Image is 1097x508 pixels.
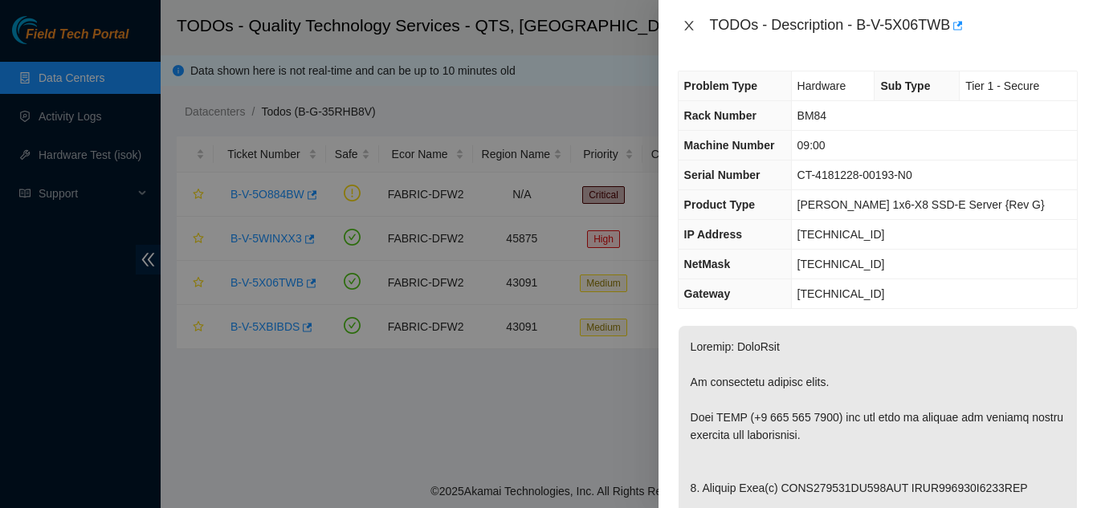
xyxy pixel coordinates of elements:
[797,258,885,270] span: [TECHNICAL_ID]
[684,198,755,211] span: Product Type
[965,79,1039,92] span: Tier 1 - Secure
[797,169,912,181] span: CT-4181228-00193-N0
[797,139,826,152] span: 09:00
[684,169,761,181] span: Serial Number
[797,228,885,241] span: [TECHNICAL_ID]
[880,79,930,92] span: Sub Type
[797,79,846,92] span: Hardware
[684,79,758,92] span: Problem Type
[797,109,827,122] span: BM84
[684,228,742,241] span: IP Address
[684,287,731,300] span: Gateway
[797,287,885,300] span: [TECHNICAL_ID]
[710,13,1078,39] div: TODOs - Description - B-V-5X06TWB
[684,139,775,152] span: Machine Number
[684,258,731,270] span: NetMask
[683,19,695,32] span: close
[797,198,1045,211] span: [PERSON_NAME] 1x6-X8 SSD-E Server {Rev G}
[678,18,700,34] button: Close
[684,109,756,122] span: Rack Number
